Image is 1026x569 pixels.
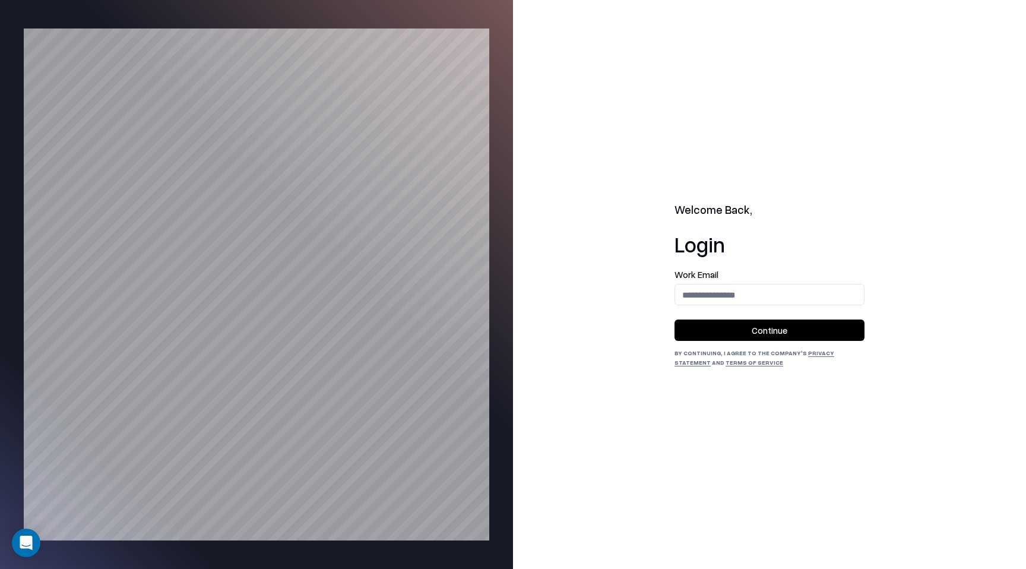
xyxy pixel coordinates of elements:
[726,359,783,366] a: Terms of Service
[674,270,864,279] label: Work Email
[674,320,864,341] button: Continue
[12,529,40,557] div: Open Intercom Messenger
[674,348,864,367] div: By continuing, I agree to the Company's and
[674,232,864,256] h1: Login
[674,202,864,219] h2: Welcome Back,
